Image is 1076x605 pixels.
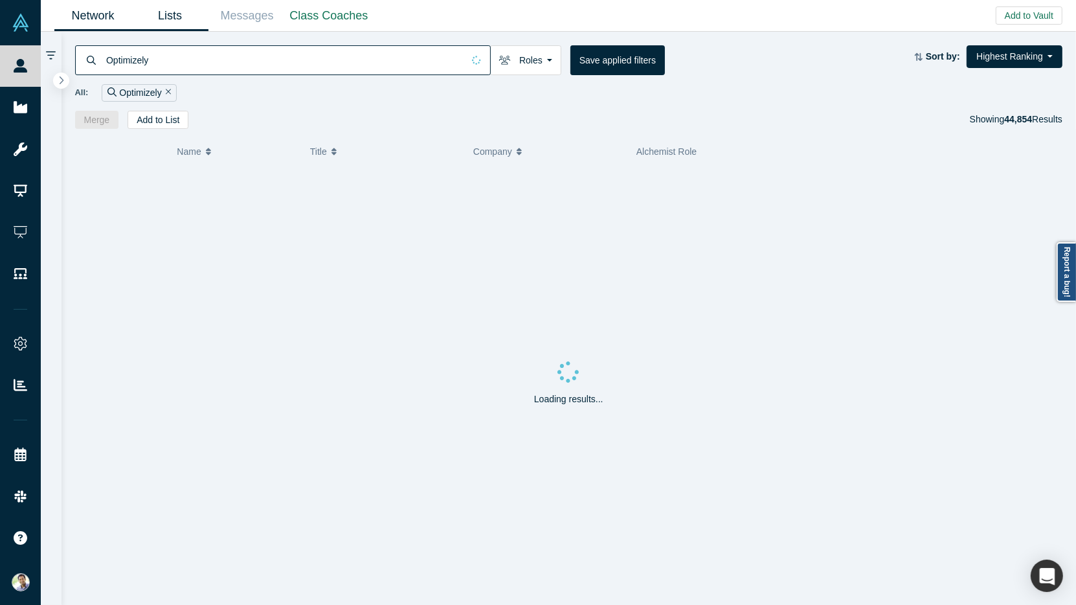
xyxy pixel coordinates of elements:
[105,45,463,75] input: Search by name, title, company, summary, expertise, investment criteria or topics of focus
[310,138,460,165] button: Title
[54,1,131,31] a: Network
[286,1,372,31] a: Class Coaches
[177,138,297,165] button: Name
[490,45,561,75] button: Roles
[1057,242,1076,302] a: Report a bug!
[12,573,30,591] img: Ravi Belani's Account
[970,111,1062,129] div: Showing
[128,111,188,129] button: Add to List
[162,86,172,100] button: Remove Filter
[1004,114,1062,124] span: Results
[131,1,208,31] a: Lists
[534,393,603,406] p: Loading results...
[473,138,512,165] span: Company
[75,86,89,99] span: All:
[177,138,201,165] span: Name
[996,6,1062,25] button: Add to Vault
[1004,114,1032,124] strong: 44,854
[636,146,697,157] span: Alchemist Role
[102,84,177,102] div: Optimizely
[75,111,119,129] button: Merge
[570,45,665,75] button: Save applied filters
[208,1,286,31] a: Messages
[473,138,623,165] button: Company
[926,51,960,62] strong: Sort by:
[967,45,1062,68] button: Highest Ranking
[12,14,30,32] img: Alchemist Vault Logo
[310,138,327,165] span: Title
